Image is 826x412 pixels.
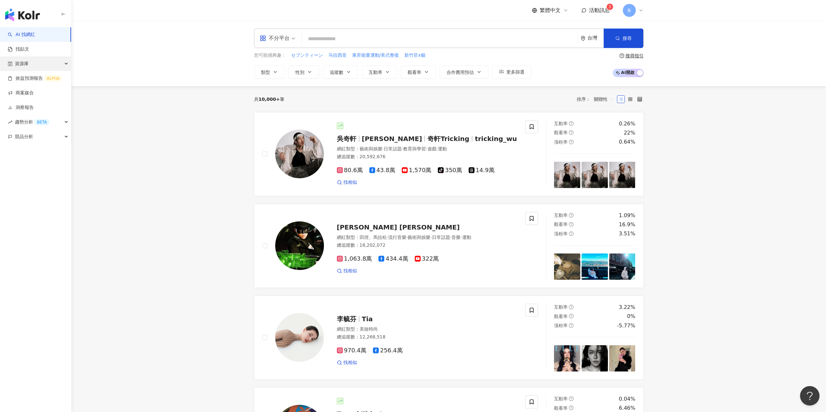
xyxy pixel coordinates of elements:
[337,154,518,160] div: 總追蹤數 ： 20,592,676
[450,235,451,240] span: ·
[604,29,643,48] button: 搜尋
[254,52,286,59] span: 您可能感興趣：
[607,4,613,10] sup: 3
[275,313,324,362] img: KOL Avatar
[426,146,427,151] span: ·
[295,70,304,75] span: 性別
[291,52,323,59] button: セブンティーン
[619,405,635,412] div: 6.46%
[540,7,561,14] span: 繁體中文
[384,146,402,151] span: 日常話題
[554,304,568,310] span: 互動率
[437,146,438,151] span: ·
[330,70,343,75] span: 追蹤數
[554,231,568,236] span: 漲粉率
[462,235,471,240] span: 運動
[8,120,12,124] span: rise
[577,94,617,104] div: 排序：
[554,323,568,328] span: 漲粉率
[554,253,580,280] img: post-image
[627,313,635,320] div: 0%
[554,162,580,188] img: post-image
[594,94,613,104] span: 關聯性
[337,167,363,174] span: 80.6萬
[569,222,573,227] span: question-circle
[619,120,635,127] div: 0.26%
[628,7,631,14] span: B
[8,90,34,96] a: 商案媒合
[378,255,408,262] span: 434.4萬
[337,326,518,333] div: 網紅類型 ：
[5,8,40,21] img: logo
[254,65,285,78] button: 類型
[337,146,518,152] div: 網紅類型 ：
[369,167,395,174] span: 43.8萬
[337,359,357,366] a: 找相似
[254,204,644,288] a: KOL Avatar[PERSON_NAME] [PERSON_NAME]網紅類型：田徑、馬拉松·流行音樂·藝術與娛樂·日常話題·音樂·運動總追蹤數：18,202,0721,063.8萬434....
[469,167,495,174] span: 14.9萬
[569,130,573,135] span: question-circle
[408,235,430,240] span: 藝術與娛樂
[15,56,29,71] span: 資源庫
[554,121,568,126] span: 互動率
[609,162,635,188] img: post-image
[34,119,49,125] div: BETA
[430,235,432,240] span: ·
[289,65,319,78] button: 性別
[8,104,34,111] a: 洞察報告
[15,115,49,129] span: 趨勢分析
[373,347,403,354] span: 256.4萬
[582,345,608,371] img: post-image
[609,345,635,371] img: post-image
[408,70,421,75] span: 觀看率
[360,326,378,332] span: 美妝時尚
[554,222,568,227] span: 觀看率
[582,253,608,280] img: post-image
[343,268,357,274] span: 找相似
[587,35,604,41] div: 台灣
[337,135,356,143] span: 吳奇軒
[362,315,373,323] span: Tia
[554,406,568,411] span: 觀看率
[360,146,382,151] span: 藝術與娛樂
[337,268,357,274] a: 找相似
[337,223,460,231] span: [PERSON_NAME] [PERSON_NAME]
[337,347,367,354] span: 970.4萬
[620,53,624,58] span: question-circle
[554,314,568,319] span: 觀看率
[362,65,397,78] button: 互動率
[8,75,62,82] a: 效益預測報告ALPHA
[343,179,357,186] span: 找相似
[569,140,573,144] span: question-circle
[569,396,573,401] span: question-circle
[492,65,531,78] button: 更多篩選
[619,138,635,146] div: 0.64%
[589,7,610,13] span: 活動訊息
[427,135,469,143] span: 奇軒Tricking
[569,314,573,318] span: question-circle
[337,242,518,249] div: 總追蹤數 ： 18,202,072
[569,231,573,236] span: question-circle
[259,97,280,102] span: 10,000+
[619,212,635,219] div: 1.09%
[623,36,632,41] span: 搜尋
[625,53,644,58] div: 搜尋指引
[406,235,408,240] span: ·
[404,52,425,59] button: 新竹菲x貓
[554,345,580,371] img: post-image
[275,221,324,270] img: KOL Avatar
[619,221,635,228] div: 16.9%
[438,146,447,151] span: 運動
[800,386,820,406] iframe: Help Scout Beacon - Open
[323,65,358,78] button: 追蹤數
[254,296,644,380] a: KOL Avatar李毓芬Tia網紅類型：美妝時尚總追蹤數：12,268,518970.4萬256.4萬找相似互動率question-circle3.22%觀看率question-circle0...
[337,334,518,340] div: 總追蹤數 ： 12,268,518
[569,323,573,328] span: question-circle
[415,255,439,262] span: 322萬
[619,304,635,311] div: 3.22%
[362,135,422,143] span: [PERSON_NAME]
[609,5,611,9] span: 3
[402,167,432,174] span: 1,570萬
[461,235,462,240] span: ·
